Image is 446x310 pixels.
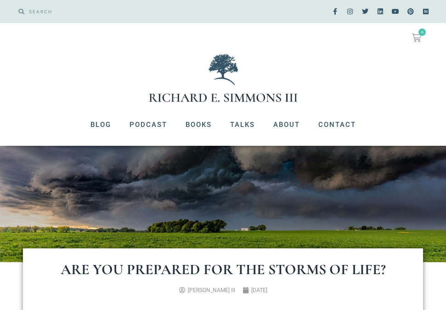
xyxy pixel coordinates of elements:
a: About [264,113,309,137]
time: [DATE] [251,287,267,293]
a: [DATE] [243,286,267,294]
input: SEARCH [24,5,219,18]
a: Talks [221,113,264,137]
span: [PERSON_NAME] III [188,287,235,293]
a: Podcast [120,113,176,137]
a: Blog [81,113,120,137]
span: 0 [418,29,426,36]
a: Contact [309,113,365,137]
nav: Menu [9,113,437,137]
a: Books [176,113,221,137]
h1: Are You Prepared for the Storms of Life? [46,262,400,277]
a: 0 [401,28,432,48]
